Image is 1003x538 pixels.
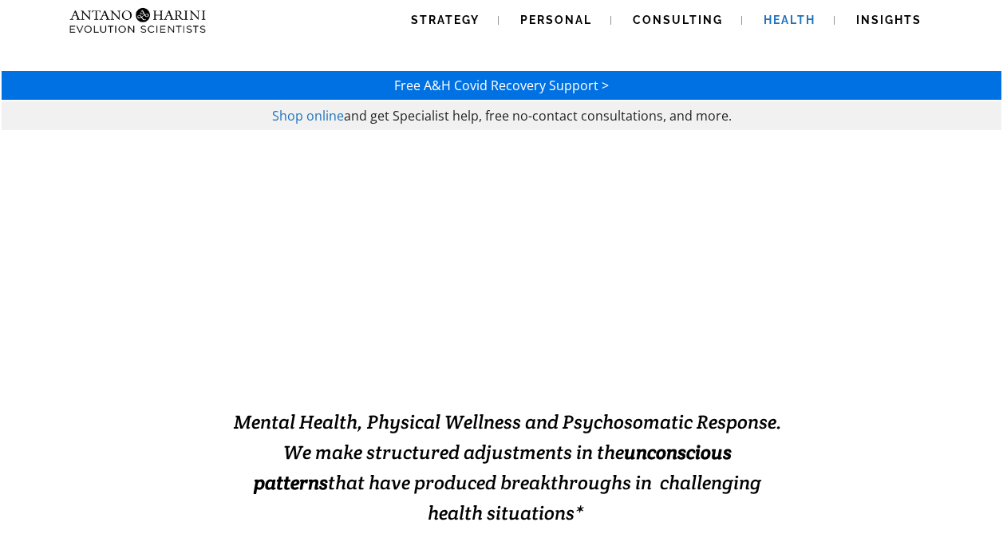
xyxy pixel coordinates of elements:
span: Personal [520,14,592,26]
a: Free A&H Covid Recovery Support > [394,77,609,94]
span: Strategy [411,14,480,26]
span: Health [764,14,815,26]
span: Solving Impossible Situations [316,295,699,374]
span: Mental Health, Physical Wellness and Psychosomatic Response. We make structured adjustments in th... [234,409,782,525]
span: and get Specialist help, free no-contact consultations, and more. [344,107,732,125]
span: Consulting [633,14,723,26]
span: Insights [856,14,922,26]
strong: patterns [254,470,328,495]
strong: unconscious [624,440,732,465]
a: Shop online [272,107,344,125]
